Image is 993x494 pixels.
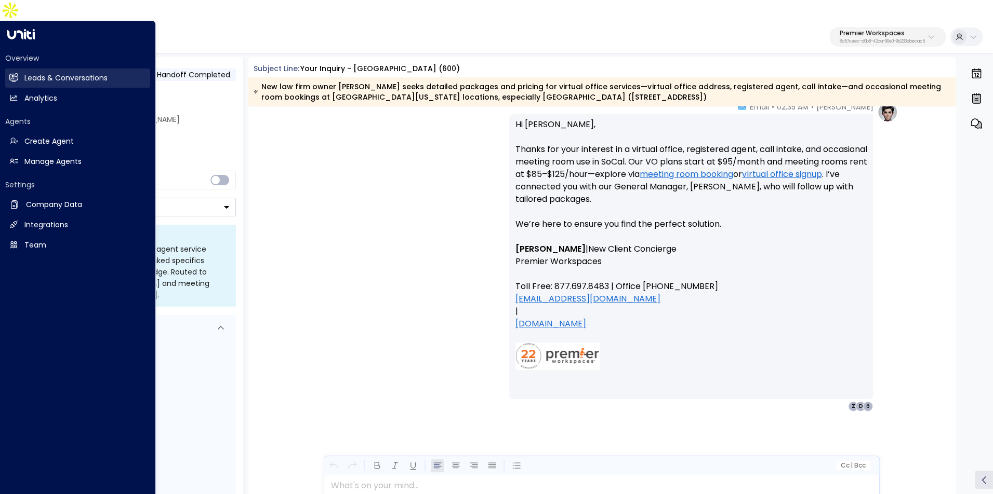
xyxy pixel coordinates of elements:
span: Cc Bcc [841,462,866,469]
h2: Manage Agents [24,156,82,167]
h2: Integrations [24,219,68,230]
span: Handoff Completed [157,70,230,80]
div: 6 [863,401,873,411]
span: | [851,462,853,469]
span: Premier Workspaces [515,255,602,268]
img: profile-logo.png [877,102,898,122]
div: | [515,293,867,330]
a: Analytics [5,89,150,108]
span: • [771,102,774,112]
button: Cc|Bcc [837,461,870,471]
span: New Client Concierge [588,243,677,255]
p: 8d57ceec-d0b8-42ca-90e0-9b233cbecac5 [840,39,925,44]
a: Manage Agents [5,152,150,171]
a: Integrations [5,215,150,235]
a: [EMAIL_ADDRESS][DOMAIN_NAME] [515,293,660,305]
h2: Team [24,240,46,251]
span: • [811,102,813,112]
a: Company Data [5,195,150,214]
a: [DOMAIN_NAME] [515,318,586,330]
h2: Settings [5,180,150,190]
button: Undo [327,459,340,472]
p: Premier Workspaces [840,30,925,36]
div: D [855,401,866,411]
a: virtual office signup [742,168,822,181]
span: | [586,243,588,255]
span: Email [749,102,769,112]
a: Team [5,236,150,255]
h2: Create Agent [24,136,74,147]
a: Leads & Conversations [5,68,150,88]
p: Hi [PERSON_NAME], Thanks for your interest in a virtual office, registered agent, call intake, an... [515,118,867,243]
h2: Analytics [24,93,57,104]
span: Subject Line: [254,63,299,74]
button: Premier Workspaces8d57ceec-d0b8-42ca-90e0-9b233cbecac5 [829,27,946,47]
h2: Company Data [26,199,82,210]
span: 02:35 AM [776,102,808,112]
p: Toll Free: 877.697.8483 | Office [PHONE_NUMBER] [515,280,867,293]
h2: Leads & Conversations [24,73,108,84]
a: Create Agent [5,132,150,151]
button: Redo [346,459,359,472]
h2: Agents [5,116,150,127]
div: Your Inquiry - [GEOGRAPHIC_DATA] (600) [300,63,460,74]
strong: [PERSON_NAME] [515,243,586,255]
div: New law firm owner [PERSON_NAME] seeks detailed packages and pricing for virtual office services—... [254,81,950,102]
div: Z [848,401,858,411]
h2: Overview [5,53,150,63]
a: meeting room booking [640,168,733,181]
span: [PERSON_NAME] [816,102,873,112]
